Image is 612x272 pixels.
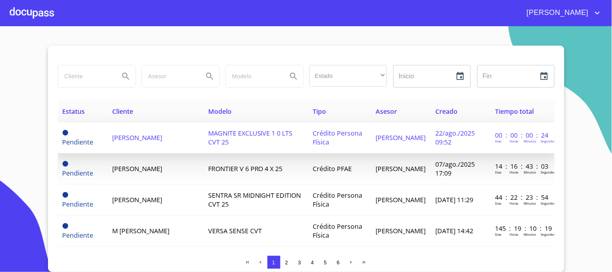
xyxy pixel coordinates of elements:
[495,139,501,143] p: Dias
[63,169,94,178] span: Pendiente
[541,139,556,143] p: Segundos
[332,256,345,269] button: 6
[495,162,549,171] p: 14 : 16 : 43 : 03
[495,224,549,233] p: 145 : 19 : 10 : 19
[63,223,68,229] span: Pendiente
[510,139,518,143] p: Horas
[280,256,293,269] button: 2
[306,256,319,269] button: 4
[436,107,458,116] span: Creado
[272,259,275,266] span: 1
[311,259,314,266] span: 4
[524,232,536,236] p: Minutos
[63,192,68,198] span: Pendiente
[510,201,518,205] p: Horas
[200,67,219,86] button: Search
[285,259,288,266] span: 2
[313,107,326,116] span: Tipo
[208,164,283,173] span: FRONTIER V 6 PRO 4 X 25
[226,65,281,87] input: search
[541,232,556,236] p: Segundos
[112,195,162,204] span: [PERSON_NAME]
[521,6,602,19] button: account of current user
[298,259,301,266] span: 3
[495,193,549,202] p: 44 : 22 : 23 : 54
[524,170,536,174] p: Minutos
[495,131,549,140] p: 00 : 00 : 00 : 24
[524,201,536,205] p: Minutos
[63,231,94,240] span: Pendiente
[376,133,426,142] span: [PERSON_NAME]
[495,232,501,236] p: Dias
[63,161,68,167] span: Pendiente
[436,129,475,146] span: 22/ago./2025 09:52
[436,160,475,178] span: 07/ago./2025 17:09
[142,65,197,87] input: search
[376,164,426,173] span: [PERSON_NAME]
[63,200,94,209] span: Pendiente
[324,259,327,266] span: 5
[510,170,518,174] p: Horas
[112,107,133,116] span: Cliente
[436,195,474,204] span: [DATE] 11:29
[376,226,426,235] span: [PERSON_NAME]
[541,201,556,205] p: Segundos
[541,170,556,174] p: Segundos
[495,107,534,116] span: Tiempo total
[293,256,306,269] button: 3
[309,65,387,87] div: ​
[495,201,501,205] p: Dias
[112,164,162,173] span: [PERSON_NAME]
[63,130,68,136] span: Pendiente
[313,164,352,173] span: Crédito PFAE
[510,232,518,236] p: Horas
[112,226,169,235] span: M [PERSON_NAME]
[63,138,94,146] span: Pendiente
[495,170,501,174] p: Dias
[208,107,232,116] span: Modelo
[313,191,362,209] span: Crédito Persona Física
[436,226,474,235] span: [DATE] 14:42
[524,139,536,143] p: Minutos
[208,129,293,146] span: MAGNITE EXCLUSIVE 1 0 LTS CVT 25
[58,65,113,87] input: search
[376,107,397,116] span: Asesor
[313,222,362,240] span: Crédito Persona Física
[284,67,303,86] button: Search
[208,191,301,209] span: SENTRA SR MIDNIGHT EDITION CVT 25
[319,256,332,269] button: 5
[337,259,340,266] span: 6
[208,226,262,235] span: VERSA SENSE CVT
[521,6,593,19] span: [PERSON_NAME]
[112,133,162,142] span: [PERSON_NAME]
[376,195,426,204] span: [PERSON_NAME]
[116,67,136,86] button: Search
[313,129,362,146] span: Crédito Persona Física
[63,107,85,116] span: Estatus
[267,256,280,269] button: 1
